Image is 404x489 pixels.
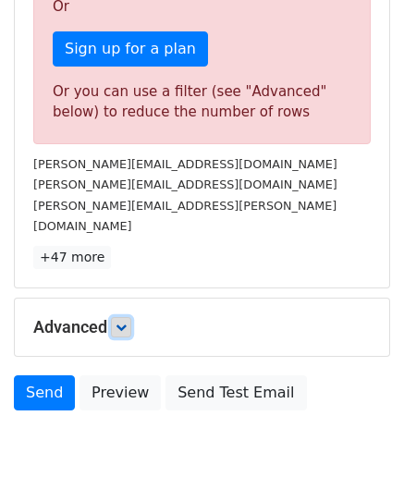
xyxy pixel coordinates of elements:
[53,81,351,123] div: Or you can use a filter (see "Advanced" below) to reduce the number of rows
[80,375,161,410] a: Preview
[312,400,404,489] iframe: Chat Widget
[33,317,371,337] h5: Advanced
[14,375,75,410] a: Send
[33,246,111,269] a: +47 more
[165,375,306,410] a: Send Test Email
[33,199,337,234] small: [PERSON_NAME][EMAIL_ADDRESS][PERSON_NAME][DOMAIN_NAME]
[33,177,337,191] small: [PERSON_NAME][EMAIL_ADDRESS][DOMAIN_NAME]
[33,157,337,171] small: [PERSON_NAME][EMAIL_ADDRESS][DOMAIN_NAME]
[53,31,208,67] a: Sign up for a plan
